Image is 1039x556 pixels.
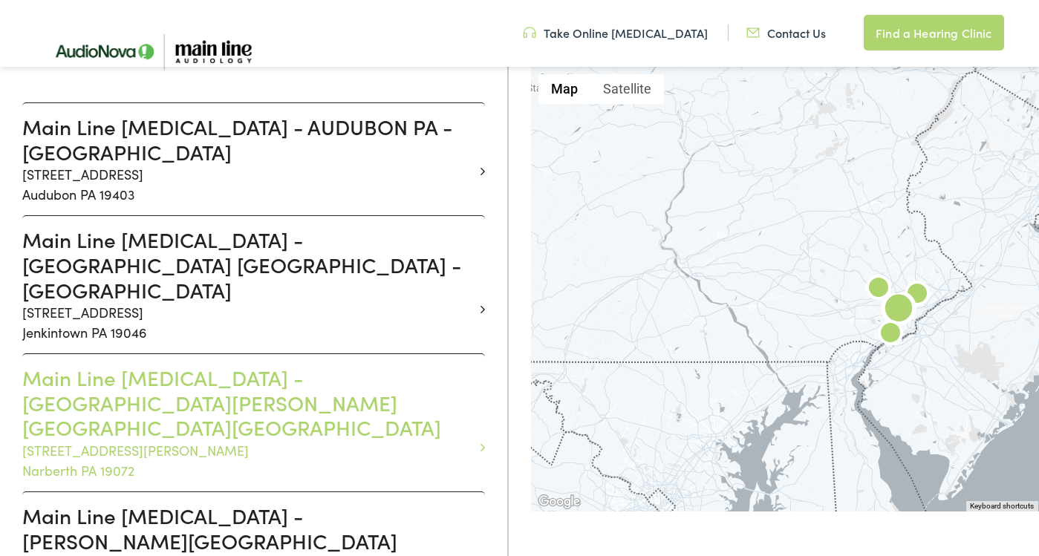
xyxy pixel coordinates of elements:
h3: Main Line [MEDICAL_DATA] - [GEOGRAPHIC_DATA][PERSON_NAME][GEOGRAPHIC_DATA][GEOGRAPHIC_DATA] [22,365,474,440]
p: [STREET_ADDRESS] Jenkintown PA 19046 [22,302,474,342]
img: utility icon [746,24,760,41]
h3: Main Line [MEDICAL_DATA] - [GEOGRAPHIC_DATA] [GEOGRAPHIC_DATA] - [GEOGRAPHIC_DATA] [22,227,474,302]
img: utility icon [523,24,536,41]
h3: Main Line [MEDICAL_DATA] - AUDUBON PA - [GEOGRAPHIC_DATA] [22,114,474,164]
a: Contact Us [746,24,826,41]
a: Main Line [MEDICAL_DATA] - AUDUBON PA - [GEOGRAPHIC_DATA] [STREET_ADDRESS]Audubon PA 19403 [22,114,474,204]
p: [STREET_ADDRESS] Audubon PA 19403 [22,164,474,204]
a: Main Line [MEDICAL_DATA] - [GEOGRAPHIC_DATA] [GEOGRAPHIC_DATA] - [GEOGRAPHIC_DATA] [STREET_ADDRES... [22,227,474,342]
p: [STREET_ADDRESS][PERSON_NAME] Narberth PA 19072 [22,440,474,480]
a: Find a Hearing Clinic [864,15,1003,50]
a: Main Line [MEDICAL_DATA] - [GEOGRAPHIC_DATA][PERSON_NAME][GEOGRAPHIC_DATA][GEOGRAPHIC_DATA] [STRE... [22,365,474,480]
a: Take Online [MEDICAL_DATA] [523,24,708,41]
